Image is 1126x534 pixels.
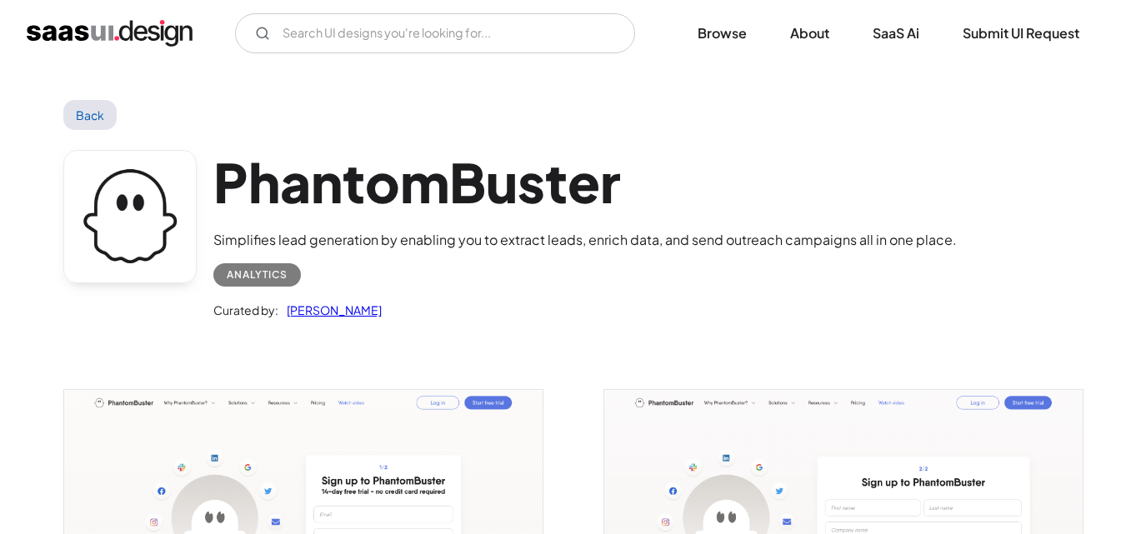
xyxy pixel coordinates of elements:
div: Curated by: [213,300,278,320]
a: About [770,15,849,52]
a: Browse [678,15,767,52]
div: Simplifies lead generation by enabling you to extract leads, enrich data, and send outreach campa... [213,230,957,250]
form: Email Form [235,13,635,53]
input: Search UI designs you're looking for... [235,13,635,53]
h1: PhantomBuster [213,150,957,214]
div: Analytics [227,265,288,285]
a: [PERSON_NAME] [278,300,382,320]
a: home [27,20,193,47]
a: SaaS Ai [853,15,939,52]
a: Back [63,100,118,130]
a: Submit UI Request [943,15,1099,52]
